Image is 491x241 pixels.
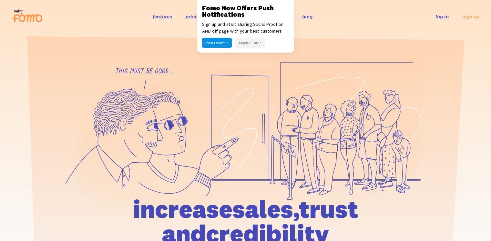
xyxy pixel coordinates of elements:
a: blog [302,13,312,20]
a: pricing [186,13,202,20]
button: Maybe Later [235,38,265,48]
button: Yes! I want it [202,38,232,48]
p: Sign up and start sharing Social Proof on AND off page with your best customers [202,21,289,35]
a: log in [435,13,449,20]
a: features [153,13,172,20]
h3: Fomo Now Offers Push Notifications [202,5,289,18]
a: sign up [462,13,479,20]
